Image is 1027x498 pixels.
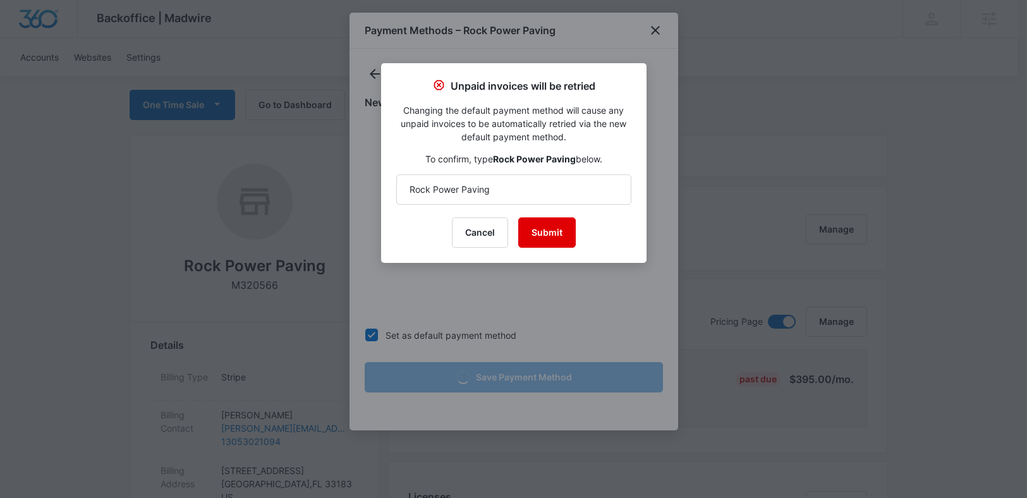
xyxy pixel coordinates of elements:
[452,217,508,248] button: Cancel
[518,217,576,248] button: Submit
[396,174,631,205] input: Rock Power Paving
[396,152,631,166] p: To confirm, type below.
[493,154,576,164] strong: Rock Power Paving
[451,78,595,94] p: Unpaid invoices will be retried
[396,104,631,143] p: Changing the default payment method will cause any unpaid invoices to be automatically retried vi...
